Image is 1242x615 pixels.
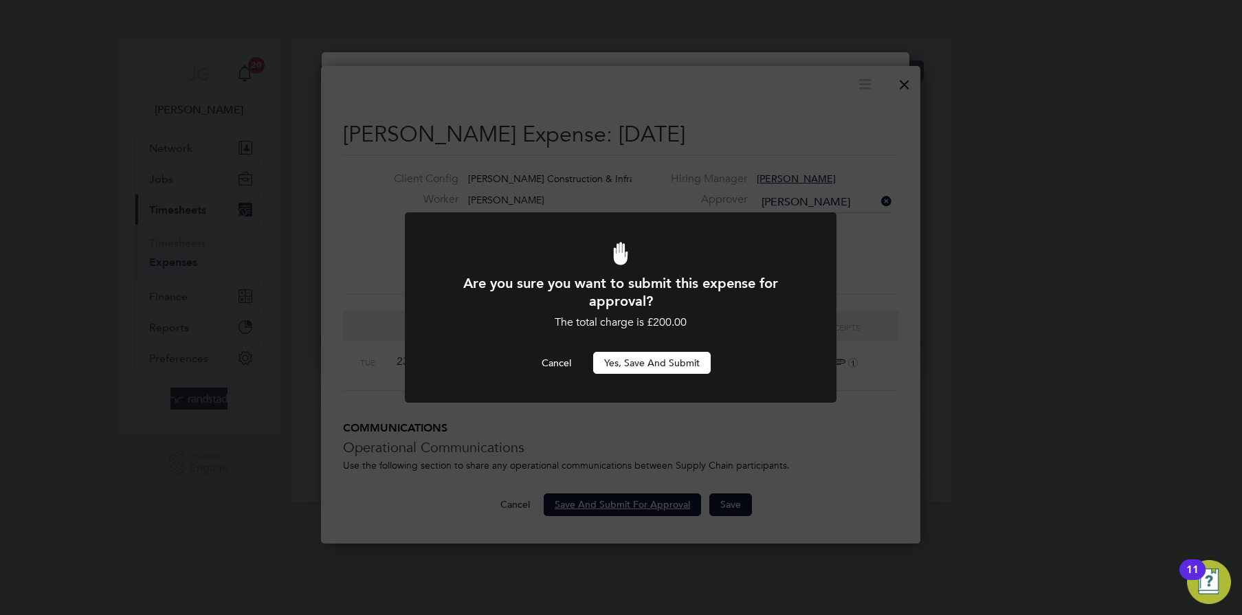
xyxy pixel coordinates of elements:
[1187,560,1231,604] button: Open Resource Center, 11 new notifications
[531,352,582,374] button: Cancel
[593,352,711,374] button: Yes, Save and Submit
[442,315,799,330] div: The total charge is £200.00
[1186,570,1199,588] div: 11
[442,274,799,310] h1: Are you sure you want to submit this expense for approval?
